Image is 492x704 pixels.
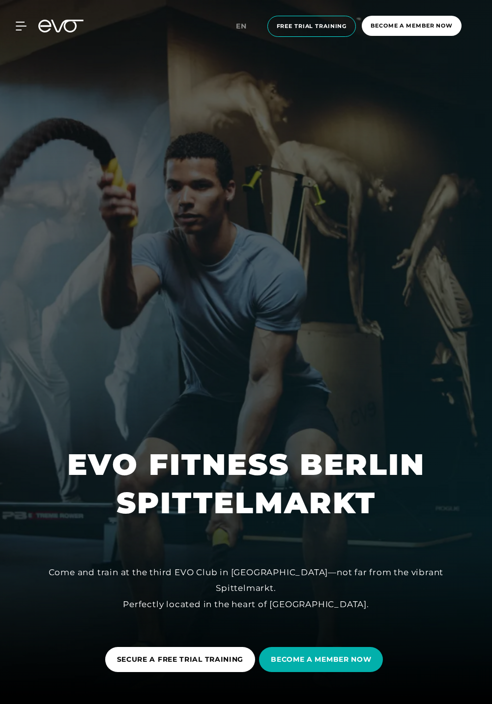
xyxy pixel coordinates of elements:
font: Free trial training [277,23,347,29]
a: Free trial training [264,16,359,37]
a: SECURE A FREE TRIAL TRAINING [105,640,260,679]
font: SECURE A FREE TRIAL TRAINING [117,655,244,664]
a: BECOME A MEMBER NOW [259,640,387,679]
font: Come and train at the third EVO Club in [GEOGRAPHIC_DATA]—not far from the vibrant Spittelmarkt. [49,567,444,593]
font: en [236,22,247,30]
font: BECOME A MEMBER NOW [271,655,371,664]
font: Perfectly located in the heart of [GEOGRAPHIC_DATA]. [123,599,369,609]
a: en [236,21,259,32]
font: Become a member now [371,22,453,29]
font: EVO FITNESS BERLIN SPITTELMARKT [67,446,435,521]
a: Become a member now [359,16,464,37]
